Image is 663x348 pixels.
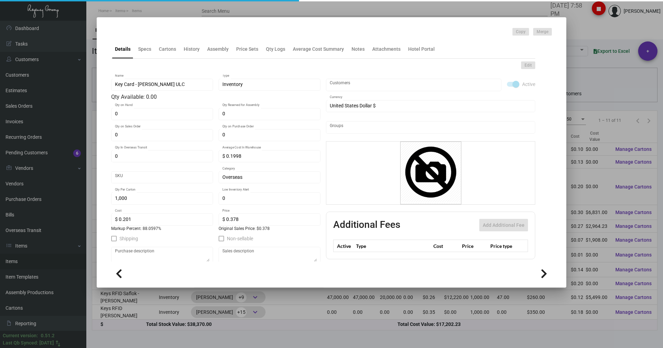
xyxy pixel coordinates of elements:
[525,62,532,68] span: Edit
[354,240,432,252] th: Type
[432,240,460,252] th: Cost
[522,80,535,88] span: Active
[372,46,401,53] div: Attachments
[184,46,200,53] div: History
[111,93,320,101] div: Qty Available: 0.00
[159,46,176,53] div: Cartons
[483,222,525,228] span: Add Additional Fee
[138,46,151,53] div: Specs
[330,125,532,130] input: Add new..
[479,219,528,231] button: Add Additional Fee
[115,46,131,53] div: Details
[330,82,498,88] input: Add new..
[266,46,285,53] div: Qty Logs
[236,46,258,53] div: Price Sets
[334,240,355,252] th: Active
[293,46,344,53] div: Average Cost Summary
[333,219,400,231] h2: Additional Fees
[533,28,552,36] button: Merge
[537,29,548,35] span: Merge
[516,29,526,35] span: Copy
[408,46,435,53] div: Hotel Portal
[207,46,229,53] div: Assembly
[227,234,253,243] span: Non-sellable
[521,61,535,69] button: Edit
[119,234,138,243] span: Shipping
[489,240,520,252] th: Price type
[3,339,54,347] div: Last Qb Synced: [DATE]
[460,240,489,252] th: Price
[3,332,38,339] div: Current version:
[41,332,55,339] div: 0.51.2
[352,46,365,53] div: Notes
[512,28,529,36] button: Copy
